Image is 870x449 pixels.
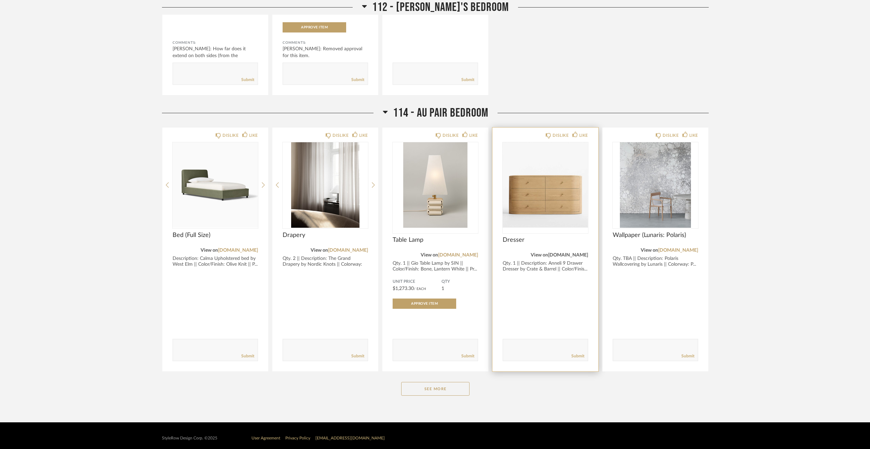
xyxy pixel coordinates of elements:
span: View on [201,248,218,253]
a: User Agreement [252,436,280,440]
div: Qty. TBA || Description: Polaris Wallcovering by Lunaris || Colorway: P... [613,256,698,267]
div: Qty. 1 || Description: Anneli 9 Drawer Dresser by Crate & Barrel || Color/Finis... [503,261,588,272]
div: [PERSON_NAME]: How far does it extend on both sides (from the window... [173,45,258,66]
a: Submit [461,77,474,83]
div: DISLIKE [443,132,459,139]
div: Comments: [283,39,368,46]
div: DISLIKE [663,132,679,139]
div: 0 [503,142,588,228]
img: undefined [613,142,698,228]
div: DISLIKE [553,132,569,139]
a: [DOMAIN_NAME] [328,248,368,253]
span: View on [641,248,658,253]
img: undefined [173,142,258,228]
div: LIKE [249,132,258,139]
span: View on [311,248,328,253]
img: undefined [283,142,368,228]
a: [DOMAIN_NAME] [218,248,258,253]
span: / Each [414,287,426,291]
div: DISLIKE [222,132,239,139]
span: View on [531,253,548,257]
a: [DOMAIN_NAME] [658,248,698,253]
a: Submit [461,353,474,359]
div: Description: Calma Upholstered bed by West Elm || Color/Finish: Olive Knit || P... [173,256,258,267]
span: 1 [441,286,444,291]
a: Submit [351,77,364,83]
a: Submit [681,353,694,359]
a: Submit [241,77,254,83]
div: LIKE [359,132,368,139]
div: 0 [393,142,478,228]
span: Approve Item [411,302,438,305]
span: Unit Price [393,279,441,285]
span: Drapery [283,232,368,239]
span: QTY [441,279,478,285]
a: [EMAIL_ADDRESS][DOMAIN_NAME] [315,436,385,440]
div: LIKE [579,132,588,139]
button: See More [401,382,470,396]
span: 114 - AU PAIR BEDROOM [393,106,488,120]
span: Wallpaper (Lunaris: Polaris) [613,232,698,239]
span: View on [421,253,438,257]
span: Bed (Full Size) [173,232,258,239]
button: Approve Item [283,22,346,32]
button: Approve Item [393,299,456,309]
span: Approve Item [301,26,328,29]
a: Submit [351,353,364,359]
span: Dresser [503,236,588,244]
div: LIKE [689,132,698,139]
span: $1,273.30 [393,286,414,291]
div: DISLIKE [332,132,349,139]
div: Comments: [173,39,258,46]
span: Table Lamp [393,236,478,244]
div: StyleRow Design Corp. ©2025 [162,436,217,441]
a: Submit [241,353,254,359]
div: LIKE [469,132,478,139]
div: Qty. 1 || Gio Table Lamp by SIN || Color/Finish: Bone, Lantern White || Pr... [393,261,478,272]
img: undefined [503,142,588,228]
a: [DOMAIN_NAME] [548,253,588,257]
a: Privacy Policy [285,436,310,440]
a: [DOMAIN_NAME] [438,253,478,257]
div: Qty. 2 || Description: The Grand Drapery by Nordic Knots || Colorway: Perfect W... [283,256,368,273]
div: [PERSON_NAME]: Removed approval for this item. [283,45,368,59]
img: undefined [393,142,478,228]
a: Submit [571,353,584,359]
